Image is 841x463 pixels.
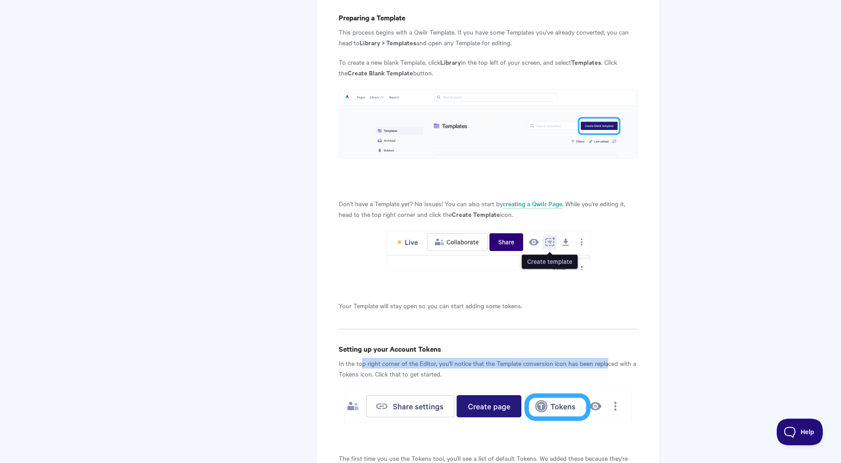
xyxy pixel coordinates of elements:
strong: Library > Templates [360,38,416,47]
img: file-FrimR715lp.png [339,90,637,159]
img: file-m7XE5BCF3I.png [386,231,590,270]
p: In the top right corner of the Editor, you'll notice that the Template conversion icon has been r... [339,358,637,379]
strong: Create Blank Template [348,68,413,77]
p: Your Template will stay open so you can start adding some tokens. [339,300,637,311]
iframe: Toggle Customer Support [777,419,823,445]
h4: Setting up your Account Tokens [339,343,637,354]
strong: Library [440,57,461,67]
strong: Templates [571,57,601,67]
img: file-VRYyZuURzJ.png [344,391,632,423]
a: creating a Qwilr Page [503,199,562,209]
p: This process begins with a Qwilr Template. If you have some Templates you've already converted, y... [339,27,637,48]
h4: Preparing a Template [339,12,637,23]
p: To create a new blank Template, click in the top left of your screen, and select . Click the button. [339,57,637,78]
p: Don't have a Template yet? No issues! You can also start by . While you're editing it, head to th... [339,198,637,220]
strong: Create Template [452,209,500,219]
